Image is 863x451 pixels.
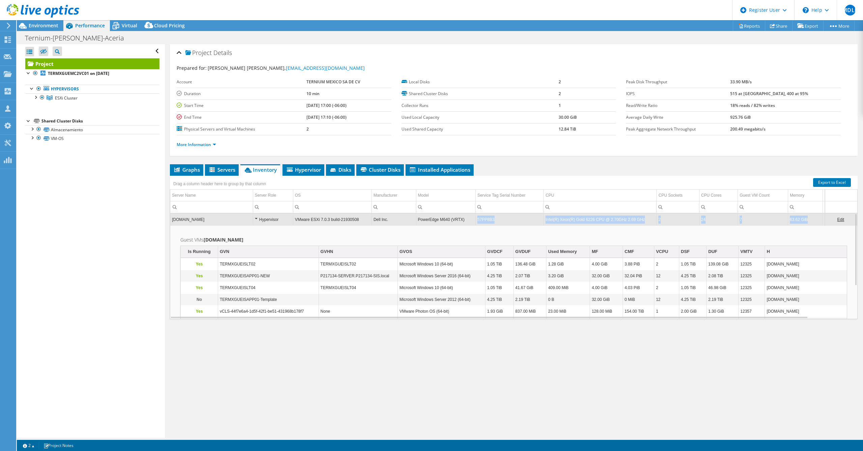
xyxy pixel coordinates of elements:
td: Column H, Value termxguemc2n02.ternium.techint.net [765,270,847,282]
td: Column GVDUF, Value 2.19 TiB [513,294,546,306]
td: Column Memory, Filter cell [788,201,823,213]
label: Local Disks [401,79,559,85]
td: Column VMTV, Value 12325 [739,282,765,294]
a: Edit [837,217,844,222]
td: GVN Column [218,246,319,258]
div: CPU [545,191,554,199]
label: Peak Disk Throughput [626,79,730,85]
td: Column CMF, Value 32.04 PiB [623,270,654,282]
td: Column MF, Value 4.00 GiB [590,282,623,294]
td: Column Manufacturer, Filter cell [371,201,416,213]
a: Export to Excel [813,178,851,187]
span: Project [185,50,212,56]
span: Servers [208,166,235,173]
td: Column GVOS, Value Microsoft Windows Server 2012 (64-bit) [397,294,485,306]
td: Manufacturer Column [371,190,416,201]
label: Physical Servers and Virtual Machines [177,126,306,133]
div: MF [592,248,598,256]
label: Shared Cluster Disks [401,90,559,97]
td: Column CPU Cores, Filter cell [699,201,738,213]
div: OS [295,191,301,199]
b: 10 min [306,91,320,96]
b: 30.00 GiB [559,114,577,120]
td: Column Model, Filter cell [416,201,476,213]
b: [DATE] 17:10 (-06:00) [306,114,347,120]
td: Column DUF, Value 2.08 TiB [707,270,739,282]
span: Cluster Disks [360,166,400,173]
td: Column CMF, Value 4.03 PiB [623,282,654,294]
b: TERNIUM MEXICO SA DE CV [306,79,360,85]
td: Column GVN, Value TERMXGUEISLT02 [218,258,319,270]
td: Column CMF, Value 0 MiB [623,294,654,306]
b: [DATE] 17:00 (-06:00) [306,103,347,108]
td: Column GVHN, Value P217134-SERVER.P217134-SIS.local [319,270,397,282]
td: Column GVOS, Value Microsoft Windows 10 (64-bit) [397,282,485,294]
td: Column GVHN, Value [319,294,397,306]
td: Column VCPU, Value 1 [654,306,679,317]
div: DSF [681,248,690,256]
td: Service Tag Serial Number Column [476,190,544,201]
td: Column GVDUF, Value 2.07 TiB [513,270,546,282]
b: 515 at [GEOGRAPHIC_DATA], 400 at 95% [730,91,808,96]
td: Column VMTV, Value 12325 [739,270,765,282]
td: Column DSF, Value 1.05 TiB [679,258,706,270]
label: IOPS [626,90,730,97]
td: Column Manufacturer, Value Dell Inc. [371,214,416,225]
td: Column Memory, Value 63.62 GiB [788,214,823,225]
span: Cloud Pricing [154,22,185,29]
a: VM-OS [25,134,159,143]
td: Column GVDUF, Value 136.48 GiB [513,258,546,270]
td: Used Memory Column [546,246,590,258]
label: Peak Aggregate Network Throughput [626,126,730,133]
td: Column Guest VM Count, Filter cell [738,201,788,213]
td: Column CPU, Filter cell [544,201,657,213]
td: Column MF, Value 4.00 GiB [590,258,623,270]
a: ESXi Cluster [25,93,159,102]
td: GVDUF Column [513,246,546,258]
td: Is Running Column [181,246,218,258]
td: Column VMTV, Value 12325 [739,294,765,306]
div: Used Memory [548,248,577,256]
span: Performance [75,22,105,29]
p: Yes [182,307,216,315]
a: Almacenamiento [25,125,159,134]
div: CPU Cores [701,191,722,199]
div: CMF [625,248,634,256]
td: Column VMTV, Value 12325 [739,258,765,270]
div: Server Role [255,191,276,199]
td: Column H, Value termxguemc2n02.ternium.techint.net [765,306,847,317]
span: Installed Applications [409,166,470,173]
td: Column VMTV, Value 12357 [739,306,765,317]
td: Column Server Role, Filter cell [253,201,293,213]
td: Model Column [416,190,476,201]
td: Column DSF, Value 1.05 TiB [679,282,706,294]
td: Column DSF, Value 2.00 GiB [679,306,706,317]
div: Guest VM Count [740,191,770,199]
td: Memory Column [788,190,823,201]
td: Column CPU, Value Intel(R) Xeon(R) Gold 6226 CPU @ 2.70GHz 2.69 GHz [544,214,657,225]
a: More Information [177,142,216,147]
td: Column GVDCF, Value 4.25 TiB [485,294,513,306]
div: Shared Cluster Disks [41,117,159,125]
td: Column H, Value termxguemc2n02.ternium.techint.net [765,258,847,270]
label: Used Shared Capacity [401,126,559,133]
label: Used Local Capacity [401,114,559,121]
td: Server Role Column [253,190,293,201]
div: VCPU [656,248,668,256]
td: Column CPU Sockets, Value 2 [657,214,699,225]
a: 2 [18,441,39,450]
td: GVDCF Column [485,246,513,258]
p: No [182,295,216,304]
td: Column CPU Sockets, Filter cell [657,201,699,213]
td: Column Guest VM Count, Value 7 [738,214,788,225]
td: Server Name Column [170,190,253,201]
td: DSF Column [679,246,706,258]
td: Column CPU Cores, Value 24 [699,214,738,225]
b: 1 [559,103,561,108]
span: Details [213,49,232,57]
p: Yes [182,272,216,280]
td: VCPU Column [654,246,679,258]
td: Column Service Tag Serial Number, Value 57PP8B3 [476,214,544,225]
td: Column MF, Value 32.00 GiB [590,270,623,282]
td: Column Server Name, Value termxguemc2n02.ternium.techint.net [170,214,253,225]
